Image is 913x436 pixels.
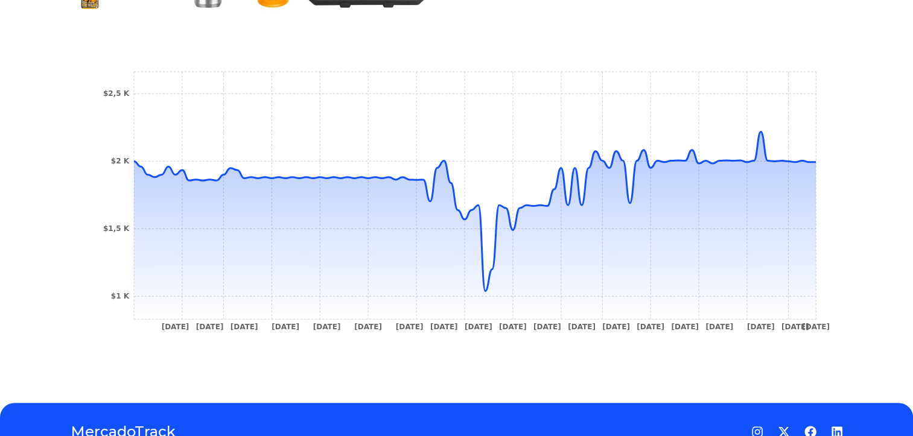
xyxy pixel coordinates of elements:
tspan: $2 K [110,157,129,165]
tspan: [DATE] [161,323,189,331]
tspan: [DATE] [568,323,596,331]
tspan: [DATE] [637,323,664,331]
tspan: [DATE] [533,323,561,331]
tspan: [DATE] [802,323,830,331]
tspan: [DATE] [196,323,223,331]
tspan: [DATE] [272,323,299,331]
tspan: [DATE] [498,323,526,331]
tspan: $2,5 K [103,89,129,98]
tspan: [DATE] [313,323,340,331]
tspan: $1,5 K [103,224,129,233]
tspan: [DATE] [430,323,457,331]
tspan: $1 K [110,292,129,300]
tspan: [DATE] [746,323,774,331]
tspan: [DATE] [705,323,733,331]
tspan: [DATE] [781,323,809,331]
tspan: [DATE] [395,323,423,331]
tspan: [DATE] [464,323,492,331]
tspan: [DATE] [602,323,630,331]
tspan: [DATE] [230,323,258,331]
tspan: [DATE] [354,323,382,331]
tspan: [DATE] [671,323,699,331]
